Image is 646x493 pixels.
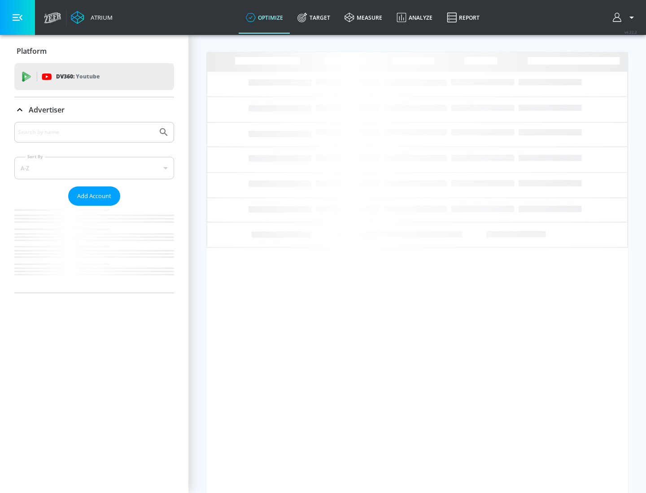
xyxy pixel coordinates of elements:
div: DV360: Youtube [14,63,174,90]
label: Sort By [26,154,45,160]
nav: list of Advertiser [14,206,174,293]
a: optimize [239,1,290,34]
span: v 4.22.2 [624,30,637,35]
a: measure [337,1,389,34]
p: DV360: [56,72,100,82]
button: Add Account [68,186,120,206]
span: Add Account [77,191,111,201]
p: Youtube [76,72,100,81]
div: Platform [14,39,174,64]
a: Target [290,1,337,34]
a: Analyze [389,1,440,34]
a: Report [440,1,487,34]
p: Advertiser [29,105,65,115]
div: Advertiser [14,97,174,122]
a: Atrium [71,11,113,24]
div: Atrium [87,13,113,22]
p: Platform [17,46,47,56]
div: Advertiser [14,122,174,293]
div: A-Z [14,157,174,179]
input: Search by name [18,126,154,138]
